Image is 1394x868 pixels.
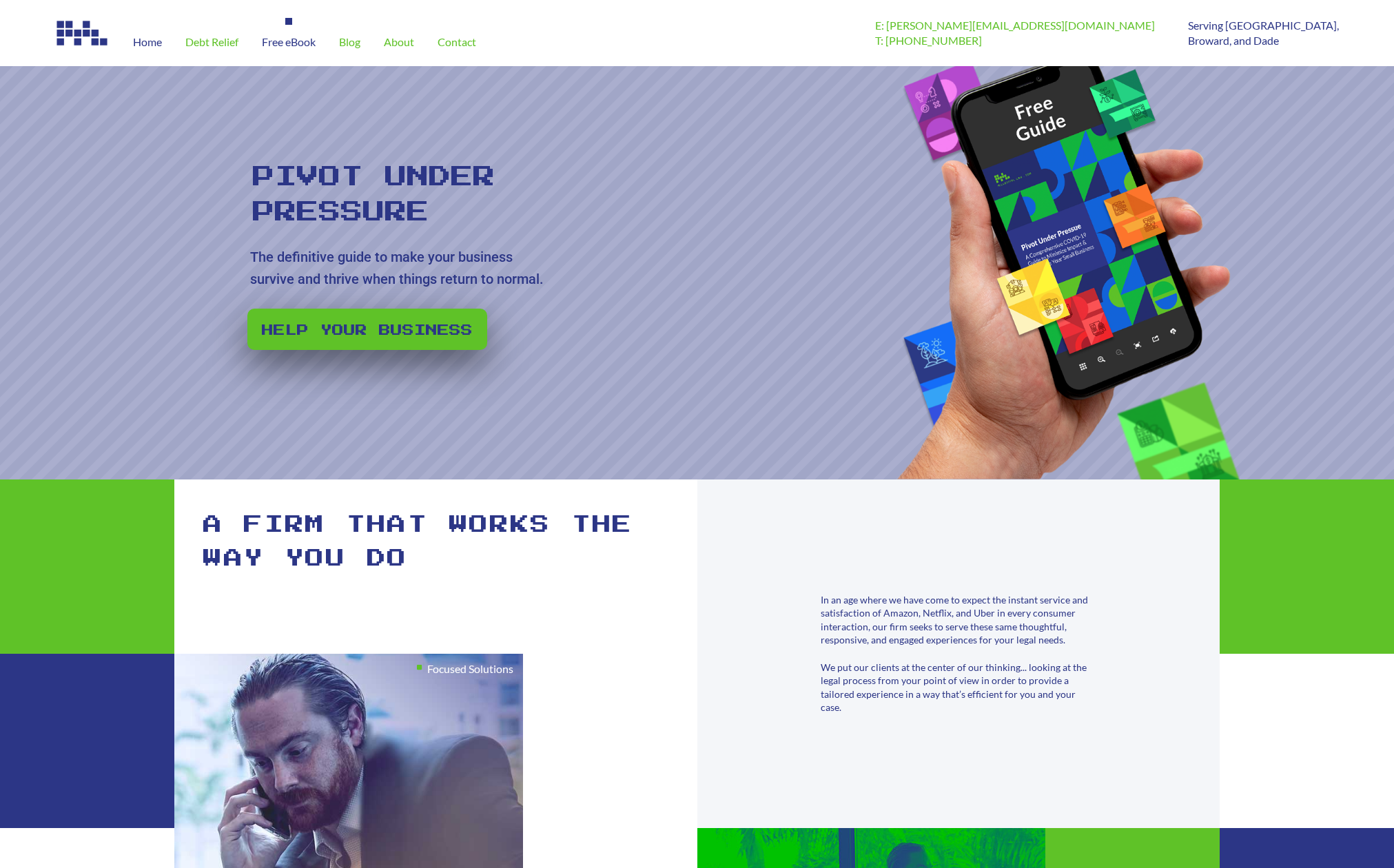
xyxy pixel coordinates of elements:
[247,309,487,350] a: Help your business
[821,593,1096,714] div: In an age where we have come to expect the instant service and satisfaction of Amazon, Netflix, a...
[1188,18,1339,49] p: Serving [GEOGRAPHIC_DATA], Broward, and Dade
[203,508,670,576] h1: A firm that works the way you do
[384,37,414,48] span: About
[327,18,372,66] a: Blog
[372,18,426,66] a: About
[262,37,316,48] span: Free eBook
[427,663,513,674] h1: Focused Solutions
[438,37,476,48] span: Contact
[174,18,250,66] a: Debt Relief
[875,19,1155,32] a: E: [PERSON_NAME][EMAIL_ADDRESS][DOMAIN_NAME]
[875,34,982,47] a: T: [PHONE_NUMBER]
[250,18,327,66] a: Free eBook
[185,37,238,48] span: Debt Relief
[339,37,360,48] span: Blog
[253,160,513,230] rs-layer: Pivot Under Pressure
[133,37,162,48] span: Home
[426,18,488,66] a: Contact
[121,18,174,66] a: Home
[250,246,554,290] rs-layer: The definitive guide to make your business survive and thrive when things return to normal.
[55,18,110,48] img: Image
